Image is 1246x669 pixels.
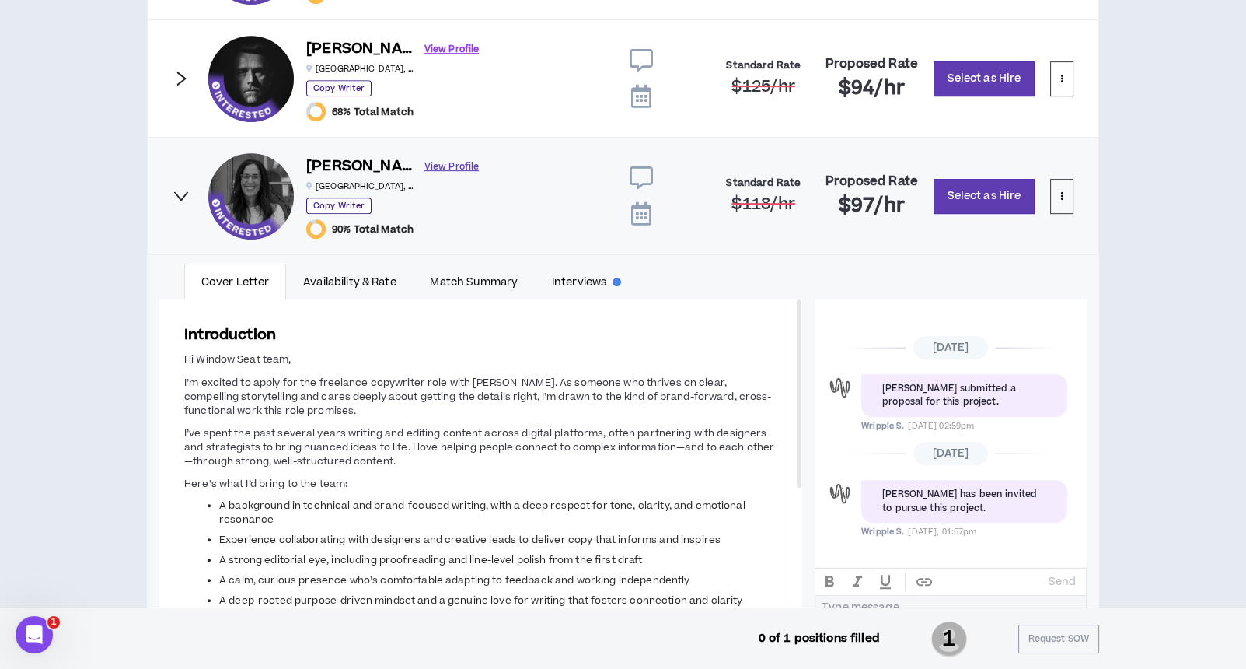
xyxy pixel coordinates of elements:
button: BOLD text [815,569,843,595]
span: Wripple S. [861,420,904,432]
div: Wripple S. [826,374,853,401]
h3: Introduction [184,324,777,345]
button: Request SOW [1018,625,1099,653]
span: A background in technical and brand-focused writing, with a deep respect for tone, clarity, and e... [219,499,745,527]
a: View Profile [424,153,479,180]
span: [DATE] [913,336,989,359]
h4: Standard Rate [726,177,801,189]
h2: $94 /hr [839,76,905,101]
p: Send [1049,575,1076,589]
span: right [173,70,190,87]
h2: $97 /hr [839,194,905,219]
button: Send [1042,571,1082,593]
a: View Profile [424,36,479,63]
a: Match Summary [414,264,535,299]
span: Hi Window Seat team, [184,352,291,366]
div: Jason C. [208,36,294,121]
iframe: Intercom live chat [16,616,53,653]
span: 1 [47,616,60,629]
span: 90% Total Match [332,223,414,236]
span: [DATE] 02:59pm [908,420,974,432]
h4: Standard Rate [726,60,801,72]
h4: Proposed Rate [825,57,918,72]
span: $118 /hr [731,193,794,215]
h6: [PERSON_NAME] [306,156,415,178]
button: Select as Hire [934,179,1035,214]
a: Cover Letter [184,264,286,299]
h6: [PERSON_NAME] [306,38,415,61]
p: Copy Writer [306,80,372,96]
span: A strong editorial eye, including proofreading and line-level polish from the first draft [219,553,642,567]
p: 0 of 1 positions filled [758,630,879,647]
span: I’ve spent the past several years writing and editing content across digital platforms, often par... [184,426,774,468]
button: UNDERLINE text [871,569,899,595]
span: Experience collaborating with designers and creative leads to deliver copy that informs and inspires [219,533,721,547]
div: [PERSON_NAME] submitted a proposal for this project. [882,382,1046,409]
p: Copy Writer [306,198,372,214]
span: $125 /hr [731,75,794,98]
p: [GEOGRAPHIC_DATA] , [GEOGRAPHIC_DATA] [306,180,415,192]
h4: Proposed Rate [825,174,918,189]
span: Wripple S. [861,526,904,538]
button: Select as Hire [934,61,1035,96]
div: Ali C. [208,153,294,239]
div: Wripple S. [826,480,853,507]
span: [DATE], 01:57pm [908,526,976,538]
button: create hypertext link [910,569,938,595]
button: ITALIC text [843,569,871,595]
span: I’m excited to apply for the freelance copywriter role with [PERSON_NAME]. As someone who thrives... [184,376,771,418]
span: A deep-rooted purpose-driven mindset and a genuine love for writing that fosters connection and c... [219,594,742,608]
span: 68% Total Match [332,106,414,118]
a: Availability & Rate [286,264,413,299]
span: Here’s what I’d bring to the team: [184,477,347,491]
p: [GEOGRAPHIC_DATA] , [GEOGRAPHIC_DATA] [306,63,415,75]
div: [PERSON_NAME] has been invited to pursue this project. [882,488,1046,515]
span: 1 [931,620,967,659]
span: A calm, curious presence who’s comfortable adapting to feedback and working independently [219,573,689,587]
span: [DATE] [913,442,989,465]
a: Interviews [535,264,638,299]
span: right [173,187,190,205]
